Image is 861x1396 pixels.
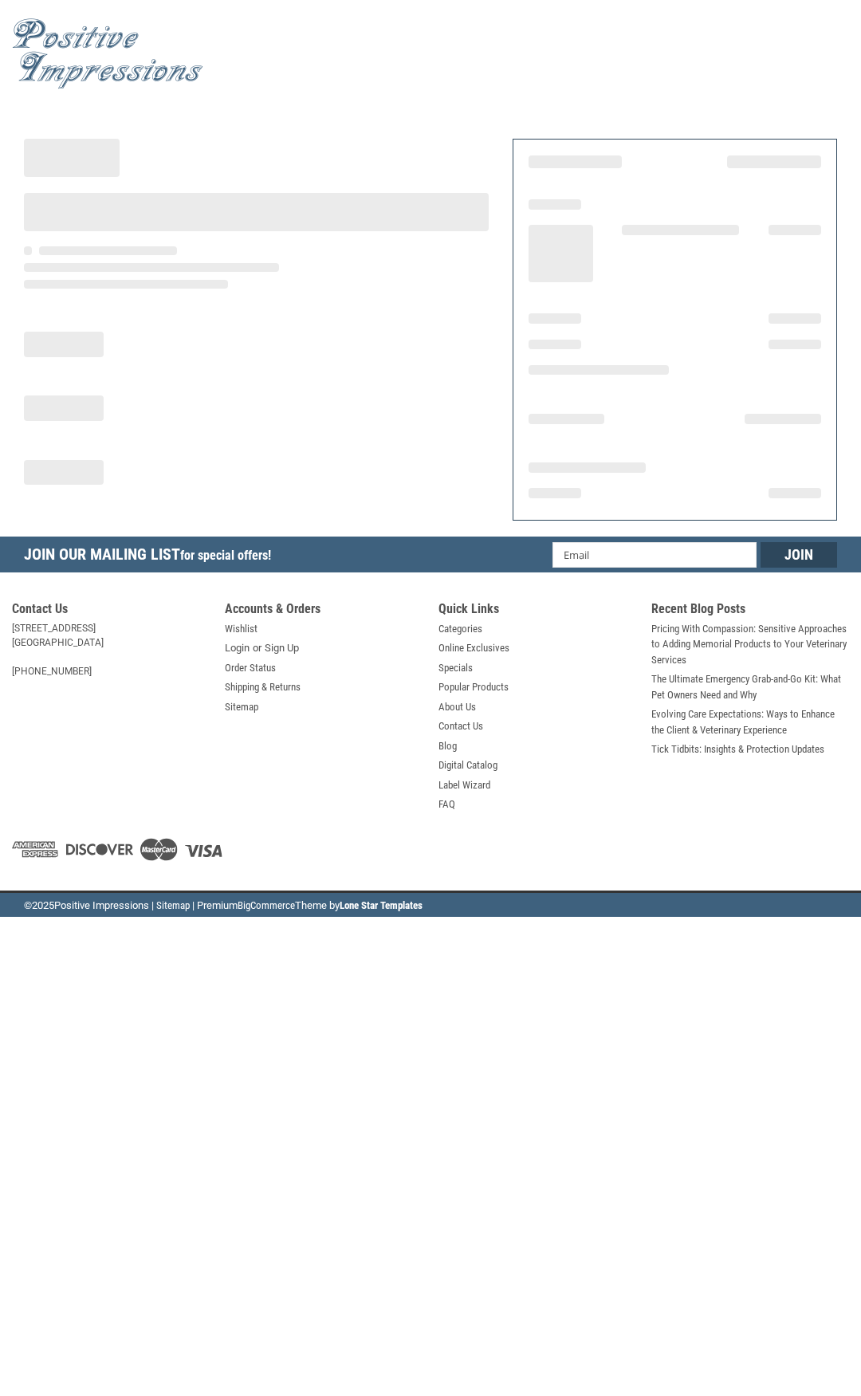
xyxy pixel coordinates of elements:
[32,899,54,911] span: 2025
[651,671,849,702] a: The Ultimate Emergency Grab-and-Go Kit: What Pet Owners Need and Why
[225,621,258,637] a: Wishlist
[225,699,258,715] a: Sitemap
[24,899,149,911] span: © Positive Impressions
[438,777,490,793] a: Label Wizard
[438,796,455,812] a: FAQ
[438,679,509,695] a: Popular Products
[12,601,210,621] h5: Contact Us
[651,706,849,737] a: Evolving Care Expectations: Ways to Enhance the Client & Veterinary Experience
[438,699,476,715] a: About Us
[243,640,271,656] span: or
[651,621,849,668] a: Pricing With Compassion: Sensitive Approaches to Adding Memorial Products to Your Veterinary Serv...
[438,718,483,734] a: Contact Us
[552,542,757,568] input: Email
[180,548,271,563] span: for special offers!
[12,621,210,678] address: [STREET_ADDRESS] [GEOGRAPHIC_DATA] [PHONE_NUMBER]
[438,738,457,754] a: Blog
[761,542,837,568] input: Join
[225,601,423,621] h5: Accounts & Orders
[651,741,824,757] a: Tick Tidbits: Insights & Protection Updates
[238,899,295,911] a: BigCommerce
[438,601,636,621] h5: Quick Links
[438,621,482,637] a: Categories
[225,640,250,656] a: Login
[151,899,190,911] a: | Sitemap
[651,601,849,621] h5: Recent Blog Posts
[192,898,423,918] li: | Premium Theme by
[24,537,279,577] h5: Join Our Mailing List
[265,640,299,656] a: Sign Up
[12,18,203,89] img: Positive Impressions
[225,660,276,676] a: Order Status
[438,660,473,676] a: Specials
[340,899,423,911] a: Lone Star Templates
[438,640,509,656] a: Online Exclusives
[225,679,301,695] a: Shipping & Returns
[438,757,497,773] a: Digital Catalog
